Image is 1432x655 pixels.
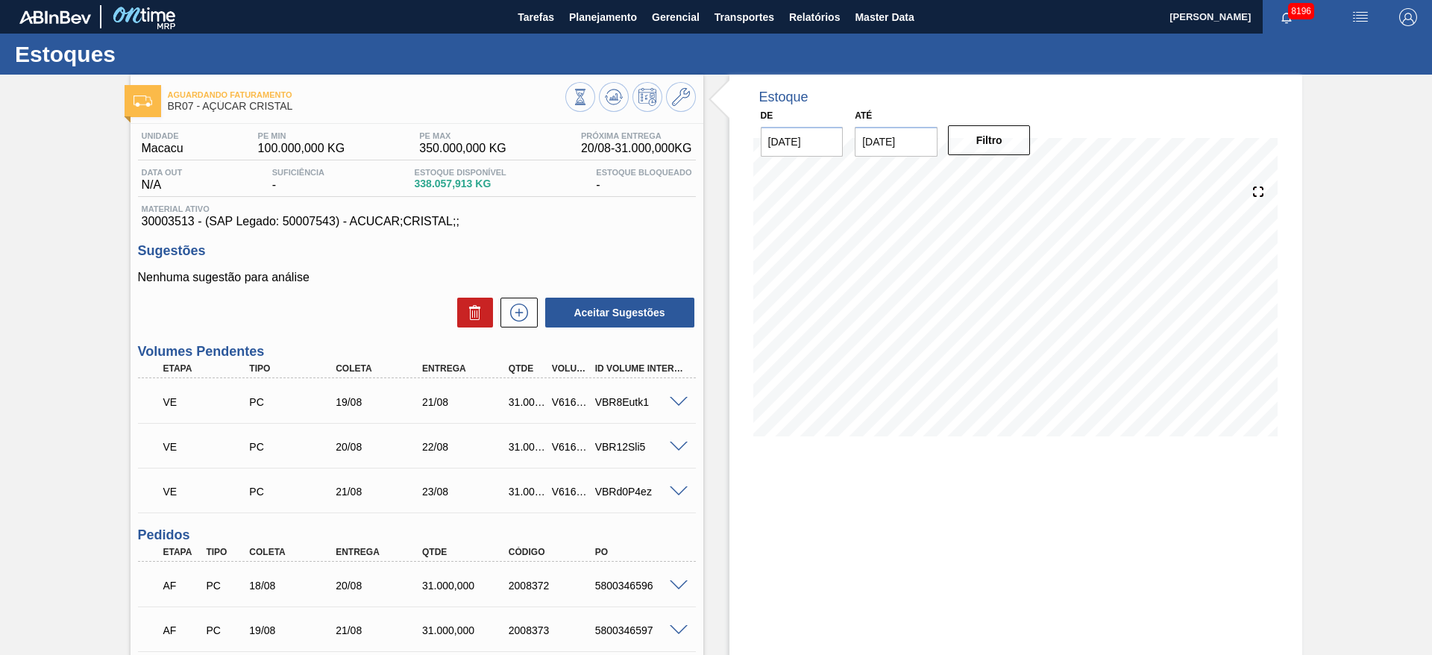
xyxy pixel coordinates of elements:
[548,441,593,453] div: V616714
[565,82,595,112] button: Visão Geral dos Estoques
[419,131,506,140] span: PE MAX
[138,344,696,360] h3: Volumes Pendentes
[855,110,872,121] label: Até
[591,547,688,557] div: PO
[418,363,515,374] div: Entrega
[632,82,662,112] button: Programar Estoque
[142,131,183,140] span: Unidade
[418,547,515,557] div: Qtde
[581,131,692,140] span: Próxima Entrega
[163,580,201,592] p: AF
[202,547,247,557] div: Tipo
[591,580,688,592] div: 5800346596
[160,475,257,508] div: Volume Enviado para Transporte
[596,168,691,177] span: Estoque Bloqueado
[450,298,493,327] div: Excluir Sugestões
[505,624,602,636] div: 2008373
[1288,3,1314,19] span: 8196
[258,131,345,140] span: PE MIN
[761,110,773,121] label: De
[415,168,506,177] span: Estoque Disponível
[855,8,914,26] span: Master Data
[418,624,515,636] div: 31.000,000
[948,125,1031,155] button: Filtro
[418,580,515,592] div: 31.000,000
[160,363,257,374] div: Etapa
[332,396,429,408] div: 19/08/2025
[591,624,688,636] div: 5800346597
[599,82,629,112] button: Atualizar Gráfico
[666,82,696,112] button: Ir ao Master Data / Geral
[245,624,342,636] div: 19/08/2025
[518,8,554,26] span: Tarefas
[418,441,515,453] div: 22/08/2025
[163,624,201,636] p: AF
[419,142,506,155] span: 350.000,000 KG
[163,396,253,408] p: VE
[789,8,840,26] span: Relatórios
[258,142,345,155] span: 100.000,000 KG
[855,127,938,157] input: dd/mm/yyyy
[332,580,429,592] div: 20/08/2025
[245,441,342,453] div: Pedido de Compra
[138,243,696,259] h3: Sugestões
[134,95,152,107] img: Ícone
[142,215,692,228] span: 30003513 - (SAP Legado: 50007543) - ACUCAR;CRISTAL;;
[245,486,342,498] div: Pedido de Compra
[505,441,550,453] div: 31.000,000
[245,547,342,557] div: Coleta
[142,204,692,213] span: Material ativo
[545,298,694,327] button: Aceitar Sugestões
[163,486,253,498] p: VE
[160,614,204,647] div: Aguardando Faturamento
[142,168,183,177] span: Data out
[138,271,696,284] p: Nenhuma sugestão para análise
[272,168,324,177] span: Suficiência
[332,624,429,636] div: 21/08/2025
[418,486,515,498] div: 23/08/2025
[715,8,774,26] span: Transportes
[538,296,696,329] div: Aceitar Sugestões
[505,396,550,408] div: 31.000,000
[160,386,257,419] div: Volume Enviado para Transporte
[761,127,844,157] input: dd/mm/yyyy
[202,624,247,636] div: Pedido de Compra
[15,46,280,63] h1: Estoques
[505,486,550,498] div: 31.000,000
[160,569,204,602] div: Aguardando Faturamento
[142,142,183,155] span: Macacu
[418,396,515,408] div: 21/08/2025
[592,168,695,192] div: -
[548,363,593,374] div: Volume Portal
[591,486,688,498] div: VBRd0P4ez
[168,90,565,99] span: Aguardando Faturamento
[505,363,550,374] div: Qtde
[415,178,506,189] span: 338.057,913 KG
[591,363,688,374] div: Id Volume Interno
[168,101,565,112] span: BR07 - AÇÚCAR CRISTAL
[581,142,692,155] span: 20/08 - 31.000,000 KG
[245,580,342,592] div: 18/08/2025
[493,298,538,327] div: Nova sugestão
[1351,8,1369,26] img: userActions
[19,10,91,24] img: TNhmsLtSVTkK8tSr43FrP2fwEKptu5GPRR3wAAAABJRU5ErkJggg==
[591,396,688,408] div: VBR8Eutk1
[1263,7,1310,28] button: Notificações
[332,486,429,498] div: 21/08/2025
[1399,8,1417,26] img: Logout
[202,580,247,592] div: Pedido de Compra
[245,396,342,408] div: Pedido de Compra
[268,168,328,192] div: -
[548,396,593,408] div: V616713
[569,8,637,26] span: Planejamento
[160,547,204,557] div: Etapa
[163,441,253,453] p: VE
[245,363,342,374] div: Tipo
[138,527,696,543] h3: Pedidos
[591,441,688,453] div: VBR12Sli5
[759,90,808,105] div: Estoque
[332,363,429,374] div: Coleta
[652,8,700,26] span: Gerencial
[160,430,257,463] div: Volume Enviado para Transporte
[332,547,429,557] div: Entrega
